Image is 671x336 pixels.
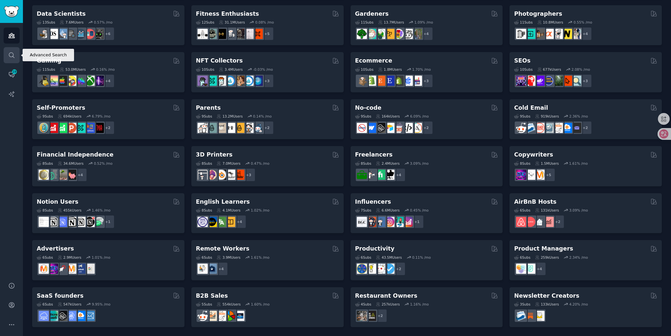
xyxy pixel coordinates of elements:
[85,76,95,86] img: XboxGamers
[525,264,535,274] img: ProductMgmt
[207,264,217,274] img: work
[37,198,78,206] h2: Notion Users
[225,29,235,39] img: weightroom
[251,208,270,213] div: 1.02 % /mo
[569,161,588,166] div: 1.61 % /mo
[403,123,413,133] img: NoCodeMovement
[516,170,526,180] img: SEO
[48,264,58,274] img: SEO
[514,302,530,307] div: 3 Sub s
[357,123,367,133] img: nocode
[39,170,49,180] img: UKPersonalFinance
[419,121,433,135] div: + 2
[225,170,235,180] img: ender3
[578,121,592,135] div: + 2
[366,264,376,274] img: lifehacks
[410,161,429,166] div: 3.09 % /mo
[553,76,563,86] img: Local_SEO
[94,123,104,133] img: TestMyApp
[37,104,85,112] h2: Self-Promoters
[96,67,115,72] div: 0.16 % /mo
[101,27,115,41] div: + 6
[196,255,212,260] div: 6 Sub s
[214,262,228,276] div: + 4
[39,29,49,39] img: MachineLearning
[253,123,263,133] img: Parents
[92,114,110,119] div: 6.79 % /mo
[355,57,393,65] h2: Ecommerce
[85,123,95,133] img: betatests
[198,76,208,86] img: NFTExchange
[514,255,530,260] div: 6 Sub s
[384,264,394,274] img: getdisciplined
[366,311,376,321] img: BarOwners
[514,292,579,300] h2: Newsletter Creators
[37,151,113,159] h2: Financial Independence
[196,10,259,18] h2: Fitness Enthusiasts
[216,29,226,39] img: workout
[384,217,394,227] img: InstagramMarketing
[196,57,243,65] h2: NFT Collectors
[378,20,404,25] div: 13.7M Users
[234,123,244,133] img: NewParents
[355,151,393,159] h2: Freelancers
[514,151,553,159] h2: Copywriters
[196,151,233,159] h2: 3D Printers
[571,123,581,133] img: EmailOutreach
[514,67,532,72] div: 10 Sub s
[196,292,228,300] h2: B2B Sales
[37,114,53,119] div: 9 Sub s
[393,123,404,133] img: nocodelowcode
[57,170,67,180] img: Fire
[376,114,400,119] div: 164k Users
[94,76,104,86] img: TwitchStreaming
[243,29,254,39] img: physicaltherapy
[207,217,217,227] img: EnglishLearning
[410,114,429,119] div: 6.09 % /mo
[571,76,581,86] img: The_SEO
[535,302,559,307] div: 133k Users
[562,76,572,86] img: GoogleSearchConsole
[514,104,548,112] h2: Cold Email
[403,29,413,39] img: UrbanGardening
[253,29,263,39] img: personaltraining
[198,217,208,227] img: languagelearning
[355,292,417,300] h2: Restaurant Owners
[544,29,554,39] img: SonyAlpha
[544,76,554,86] img: SEO_cases
[48,123,58,133] img: youtubepromotion
[39,311,49,321] img: SaaS
[355,245,394,253] h2: Productivity
[37,20,55,25] div: 13 Sub s
[355,302,372,307] div: 4 Sub s
[251,161,270,166] div: 0.47 % /mo
[419,27,433,41] div: + 4
[544,217,554,227] img: AirBnBInvesting
[357,29,367,39] img: vegetablegardening
[376,208,400,213] div: 6.6M Users
[516,264,526,274] img: ProductManagement
[525,311,535,321] img: Substack
[537,67,561,72] div: 677k Users
[355,114,372,119] div: 9 Sub s
[537,20,563,25] div: 10.8M Users
[514,208,530,213] div: 6 Sub s
[60,20,84,25] div: 7.6M Users
[355,67,374,72] div: 10 Sub s
[196,198,250,206] h2: English Learners
[525,123,535,133] img: Emailmarketing
[101,215,115,229] div: + 1
[355,208,372,213] div: 7 Sub s
[39,264,49,274] img: marketing
[542,168,555,182] div: + 5
[234,29,244,39] img: fitness30plus
[37,10,86,18] h2: Data Scientists
[569,255,588,260] div: 2.34 % /mo
[357,170,367,180] img: forhire
[58,161,84,166] div: 34.6M Users
[196,104,221,112] h2: Parents
[253,114,272,119] div: 0.14 % /mo
[216,123,226,133] img: beyondthebump
[196,114,212,119] div: 9 Sub s
[57,311,67,321] img: NoCodeSaaS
